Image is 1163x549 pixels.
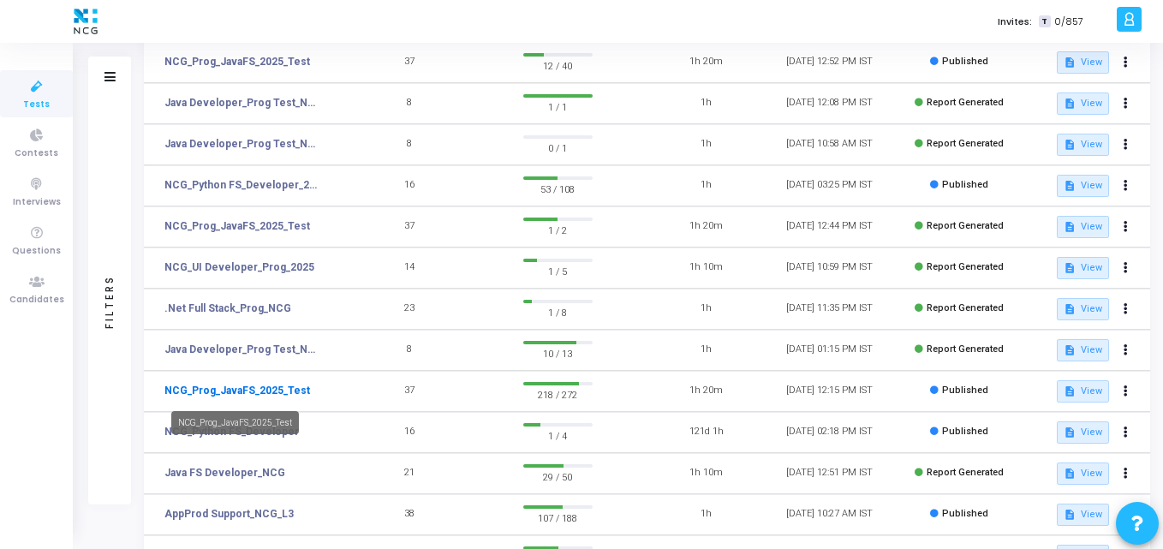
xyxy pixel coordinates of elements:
button: View [1057,504,1109,526]
td: 38 [348,494,471,535]
td: [DATE] 10:58 AM IST [768,124,892,165]
button: View [1057,134,1109,156]
mat-icon: description [1064,139,1076,151]
span: Report Generated [927,343,1004,355]
span: Interviews [13,195,61,210]
span: Tests [23,98,50,112]
td: [DATE] 10:27 AM IST [768,494,892,535]
span: Candidates [9,293,64,307]
mat-icon: description [1064,344,1076,356]
span: Report Generated [927,220,1004,231]
mat-icon: description [1064,385,1076,397]
mat-icon: description [1064,221,1076,233]
label: Invites: [998,15,1032,29]
button: View [1057,380,1109,403]
span: Published [942,426,988,437]
div: NCG_Prog_JavaFS_2025_Test [171,411,299,434]
td: 121d 1h [645,412,768,453]
button: View [1057,216,1109,238]
td: 1h [645,289,768,330]
td: 1h 10m [645,453,768,494]
span: 107 / 188 [523,509,593,526]
span: 12 / 40 [523,57,593,74]
span: 1 / 1 [523,98,593,115]
mat-icon: description [1064,262,1076,274]
mat-icon: description [1064,509,1076,521]
a: .Net Full Stack_Prog_NCG [164,301,291,316]
a: NCG_Prog_JavaFS_2025_Test [164,54,310,69]
td: [DATE] 12:51 PM IST [768,453,892,494]
td: 1h 20m [645,42,768,83]
a: NCG_Python FS_Developer_2025 [164,177,322,193]
td: 1h 10m [645,248,768,289]
mat-icon: description [1064,57,1076,69]
a: AppProd Support_NCG_L3 [164,506,294,522]
button: View [1057,339,1109,361]
span: 218 / 272 [523,385,593,403]
span: Report Generated [927,261,1004,272]
td: [DATE] 03:25 PM IST [768,165,892,206]
button: View [1057,298,1109,320]
td: 8 [348,124,471,165]
button: View [1057,51,1109,74]
td: 8 [348,83,471,124]
a: NCG_Prog_JavaFS_2025_Test [164,218,310,234]
td: [DATE] 12:08 PM IST [768,83,892,124]
td: [DATE] 10:59 PM IST [768,248,892,289]
span: Report Generated [927,97,1004,108]
span: 0/857 [1054,15,1083,29]
span: Questions [12,244,61,259]
span: 10 / 13 [523,344,593,361]
td: 16 [348,412,471,453]
span: Published [942,56,988,67]
td: [DATE] 02:18 PM IST [768,412,892,453]
span: 53 / 108 [523,180,593,197]
span: 1 / 5 [523,262,593,279]
span: Report Generated [927,467,1004,478]
button: View [1057,175,1109,197]
a: Java FS Developer_NCG [164,465,285,480]
td: 1h [645,494,768,535]
td: 23 [348,289,471,330]
td: 37 [348,371,471,412]
span: Published [942,179,988,190]
a: NCG_UI Developer_Prog_2025 [164,260,314,275]
td: 8 [348,330,471,371]
span: 1 / 2 [523,221,593,238]
td: [DATE] 12:52 PM IST [768,42,892,83]
td: 1h 20m [645,206,768,248]
a: Java Developer_Prog Test_NCG [164,136,322,152]
span: 29 / 50 [523,468,593,485]
td: 1h [645,165,768,206]
button: View [1057,462,1109,485]
mat-icon: description [1064,468,1076,480]
td: 1h [645,330,768,371]
td: 37 [348,206,471,248]
mat-icon: description [1064,303,1076,315]
td: 1h [645,83,768,124]
button: View [1057,421,1109,444]
span: Report Generated [927,138,1004,149]
td: 21 [348,453,471,494]
a: Java Developer_Prog Test_NCG [164,342,322,357]
a: NCG_Prog_JavaFS_2025_Test [164,383,310,398]
td: [DATE] 01:15 PM IST [768,330,892,371]
span: 0 / 1 [523,139,593,156]
td: [DATE] 12:44 PM IST [768,206,892,248]
img: logo [69,4,102,39]
a: Java Developer_Prog Test_NCG [164,95,322,110]
mat-icon: description [1064,427,1076,439]
td: 16 [348,165,471,206]
span: Published [942,385,988,396]
button: View [1057,92,1109,115]
mat-icon: description [1064,180,1076,192]
span: Report Generated [927,302,1004,313]
div: Filters [102,207,117,396]
td: [DATE] 12:15 PM IST [768,371,892,412]
button: View [1057,257,1109,279]
mat-icon: description [1064,98,1076,110]
span: 1 / 4 [523,427,593,444]
span: 1 / 8 [523,303,593,320]
td: 1h [645,124,768,165]
td: 37 [348,42,471,83]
